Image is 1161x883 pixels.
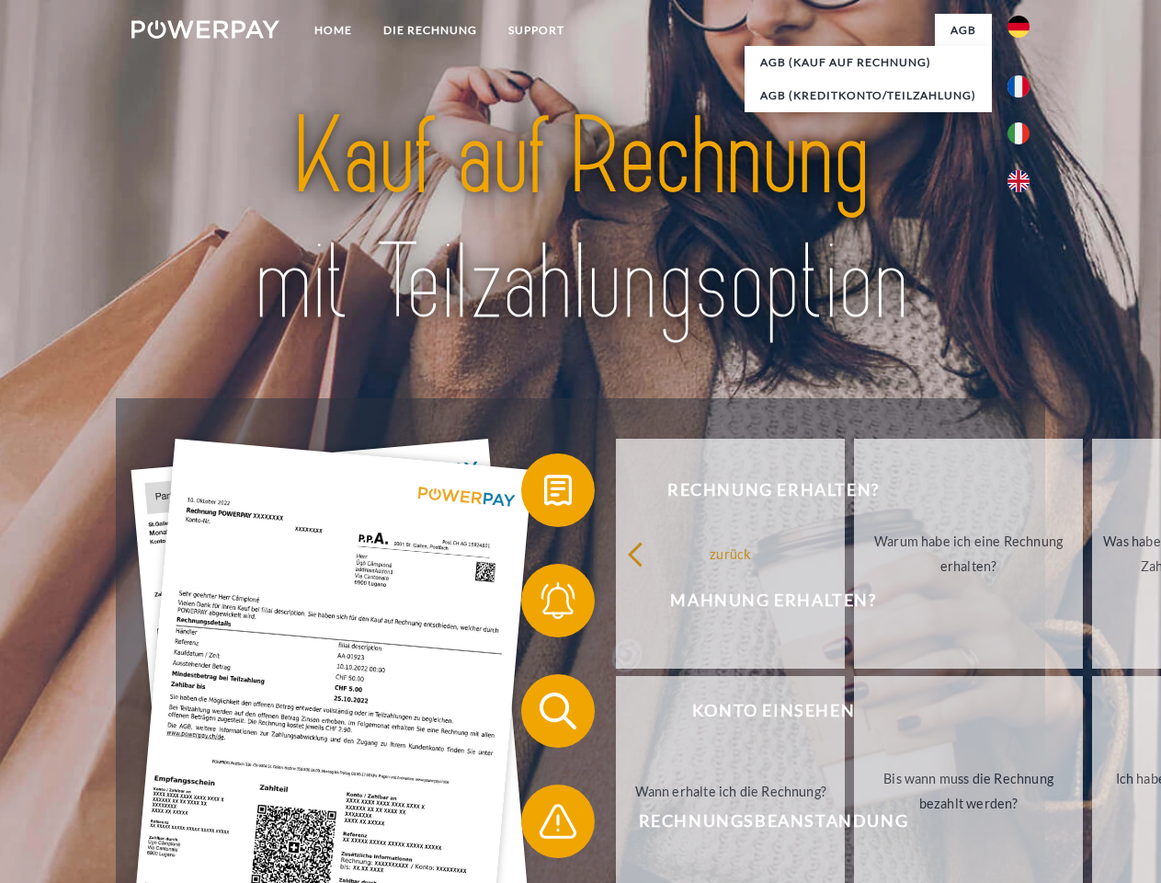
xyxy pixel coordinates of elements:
[535,688,581,734] img: qb_search.svg
[521,674,999,748] button: Konto einsehen
[176,88,985,352] img: title-powerpay_de.svg
[865,529,1072,579] div: Warum habe ich eine Rechnung erhalten?
[535,467,581,513] img: qb_bill.svg
[521,564,999,637] button: Mahnung erhalten?
[368,14,493,47] a: DIE RECHNUNG
[1007,16,1030,38] img: de
[745,79,992,112] a: AGB (Kreditkonto/Teilzahlung)
[521,453,999,527] button: Rechnung erhalten?
[745,46,992,79] a: AGB (Kauf auf Rechnung)
[865,766,1072,816] div: Bis wann muss die Rechnung bezahlt werden?
[1007,170,1030,192] img: en
[935,14,992,47] a: agb
[627,541,834,566] div: zurück
[1007,122,1030,144] img: it
[299,14,368,47] a: Home
[521,785,999,858] button: Rechnungsbeanstandung
[131,20,279,39] img: logo-powerpay-white.svg
[535,798,581,844] img: qb_warning.svg
[627,778,834,803] div: Wann erhalte ich die Rechnung?
[1007,75,1030,97] img: fr
[535,578,581,624] img: qb_bell.svg
[493,14,580,47] a: SUPPORT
